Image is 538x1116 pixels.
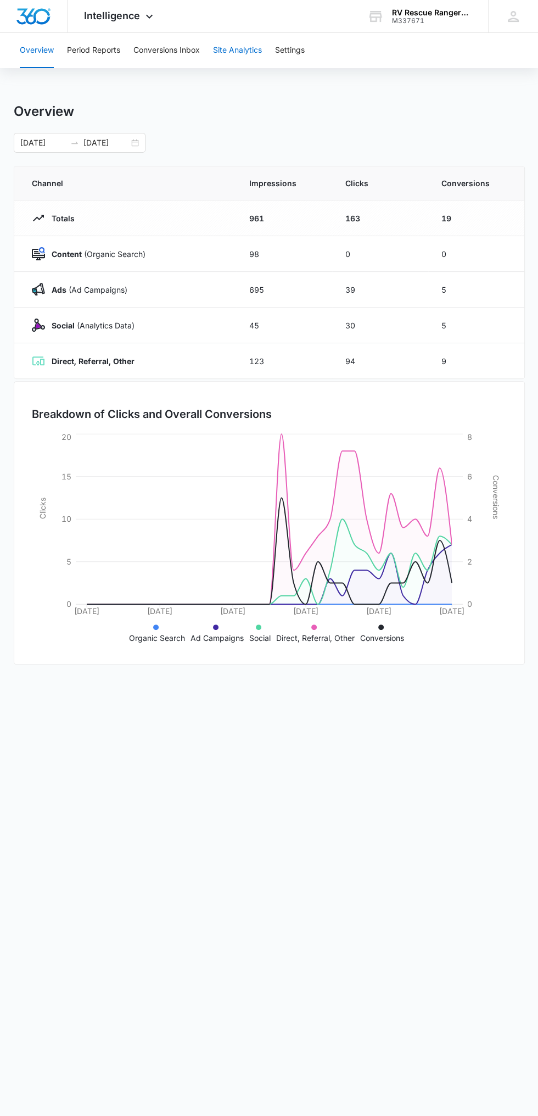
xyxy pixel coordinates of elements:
tspan: 0 [66,599,71,609]
button: Period Reports [67,33,120,68]
td: 39 [332,272,428,308]
strong: Social [52,321,75,330]
strong: Content [52,249,82,259]
span: Conversions [441,177,507,189]
tspan: 10 [61,514,71,523]
p: (Analytics Data) [45,320,134,331]
span: Channel [32,177,223,189]
button: Conversions Inbox [133,33,200,68]
td: 961 [236,200,332,236]
img: Content [32,247,45,260]
tspan: 20 [61,432,71,441]
tspan: 2 [467,556,472,566]
td: 98 [236,236,332,272]
tspan: [DATE] [147,606,172,616]
p: Organic Search [129,632,185,644]
td: 163 [332,200,428,236]
tspan: [DATE] [74,606,99,616]
strong: Direct, Referral, Other [52,356,134,366]
h3: Breakdown of Clicks and Overall Conversions [32,406,272,422]
div: account id [392,17,472,25]
tspan: Conversions [491,475,501,519]
img: Ads [32,283,45,296]
input: End date [83,137,129,149]
button: Overview [20,33,54,68]
td: 19 [428,200,524,236]
p: (Organic Search) [45,248,145,260]
span: swap-right [70,138,79,147]
tspan: [DATE] [439,606,464,616]
p: Totals [45,213,75,224]
img: Social [32,319,45,332]
p: (Ad Campaigns) [45,284,127,295]
strong: Ads [52,285,66,294]
tspan: 5 [66,556,71,566]
div: account name [392,8,472,17]
td: 45 [236,308,332,343]
span: to [70,138,79,147]
tspan: 15 [61,471,71,481]
tspan: 8 [467,432,472,441]
tspan: Clicks [37,498,47,519]
tspan: 0 [467,599,472,609]
td: 5 [428,272,524,308]
td: 9 [428,343,524,379]
tspan: [DATE] [293,606,318,616]
input: Start date [20,137,66,149]
p: Ad Campaigns [190,632,244,644]
td: 5 [428,308,524,343]
td: 695 [236,272,332,308]
h1: Overview [14,103,74,120]
tspan: [DATE] [220,606,245,616]
p: Direct, Referral, Other [276,632,355,644]
span: Intelligence [84,10,140,21]
td: 123 [236,343,332,379]
td: 0 [332,236,428,272]
tspan: 4 [467,514,472,523]
button: Site Analytics [213,33,262,68]
span: Impressions [249,177,319,189]
td: 94 [332,343,428,379]
tspan: 6 [467,471,472,481]
span: Clicks [345,177,415,189]
button: Settings [275,33,305,68]
p: Conversions [360,632,404,644]
p: Social [249,632,271,644]
tspan: [DATE] [366,606,391,616]
td: 0 [428,236,524,272]
td: 30 [332,308,428,343]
